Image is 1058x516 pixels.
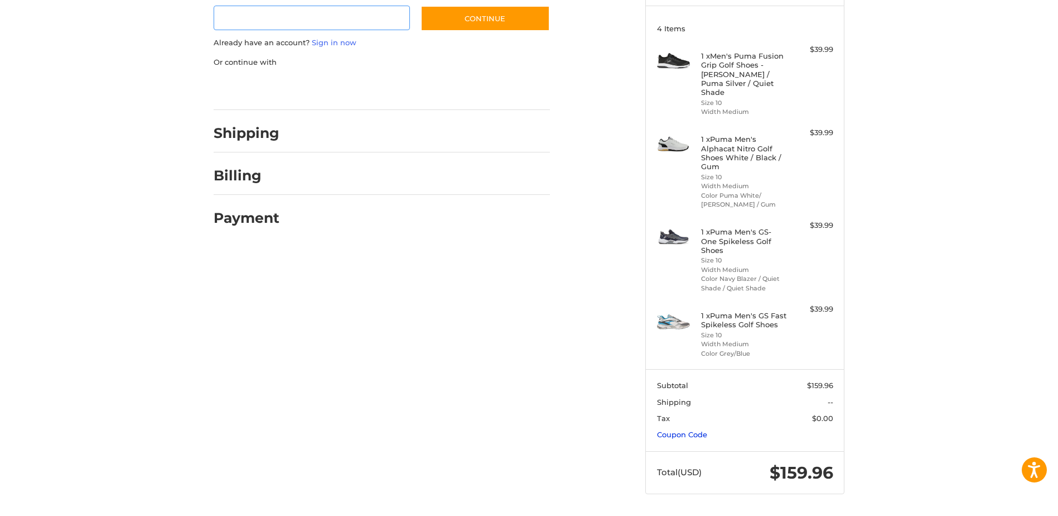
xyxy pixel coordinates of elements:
[701,227,786,255] h4: 1 x Puma Men's GS-One Spikeless Golf Shoes
[214,125,279,142] h2: Shipping
[701,135,786,171] h4: 1 x Puma Men's Alphacat Nitro Golf Shoes White / Black / Gum
[701,331,786,340] li: Size 10
[210,79,294,99] iframe: PayPal-paypal
[807,381,833,390] span: $159.96
[789,304,833,315] div: $39.99
[701,340,786,349] li: Width Medium
[701,98,786,108] li: Size 10
[701,51,786,97] h4: 1 x Men's Puma Fusion Grip Golf Shoes - [PERSON_NAME] / Puma Silver / Quiet Shade
[701,256,786,265] li: Size 10
[828,398,833,407] span: --
[701,265,786,275] li: Width Medium
[657,430,707,439] a: Coupon Code
[770,462,833,483] span: $159.96
[657,414,670,423] span: Tax
[657,24,833,33] h3: 4 Items
[701,107,786,117] li: Width Medium
[657,467,702,477] span: Total (USD)
[399,79,483,99] iframe: PayPal-venmo
[701,191,786,209] li: Color Puma White/ [PERSON_NAME] / Gum
[312,38,356,47] a: Sign in now
[657,381,688,390] span: Subtotal
[812,414,833,423] span: $0.00
[214,209,279,227] h2: Payment
[657,398,691,407] span: Shipping
[305,79,388,99] iframe: PayPal-paylater
[701,173,786,182] li: Size 10
[421,6,550,31] button: Continue
[701,274,786,293] li: Color Navy Blazer / Quiet Shade / Quiet Shade
[789,44,833,55] div: $39.99
[214,37,550,49] p: Already have an account?
[701,181,786,191] li: Width Medium
[701,349,786,359] li: Color Grey/Blue
[701,311,786,329] h4: 1 x Puma Men's GS Fast Spikeless Golf Shoes
[789,127,833,138] div: $39.99
[214,167,279,184] h2: Billing
[214,57,550,68] p: Or continue with
[789,220,833,231] div: $39.99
